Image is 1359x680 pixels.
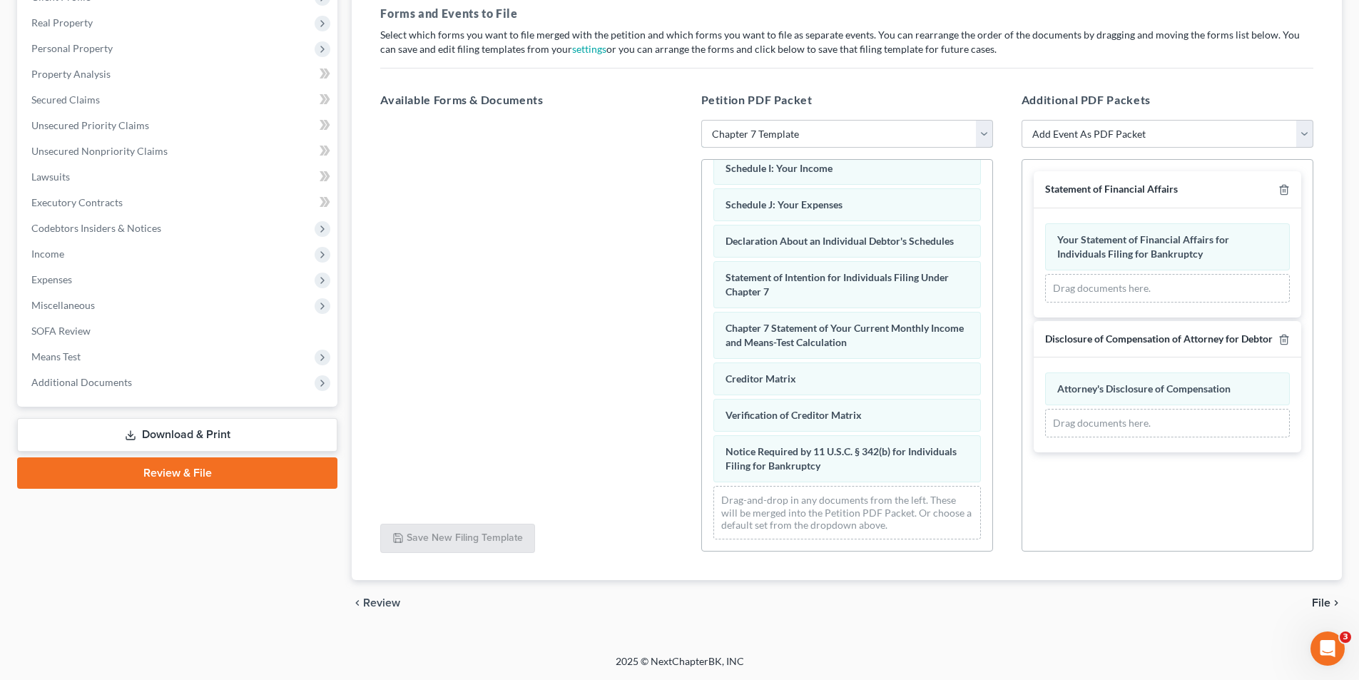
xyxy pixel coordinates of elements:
button: chevron_left Review [352,597,414,609]
span: Creditor Matrix [726,372,796,385]
span: Declaration About an Individual Debtor's Schedules [726,235,954,247]
p: Select which forms you want to file merged with the petition and which forms you want to file as ... [380,28,1313,56]
span: 3 [1340,631,1351,643]
h5: Additional PDF Packets [1022,91,1313,108]
span: Unsecured Nonpriority Claims [31,145,168,157]
a: Lawsuits [20,164,337,190]
span: Statement of Financial Affairs [1045,183,1178,195]
span: Real Property [31,16,93,29]
div: Drag-and-drop in any documents from the left. These will be merged into the Petition PDF Packet. ... [713,486,981,539]
span: SOFA Review [31,325,91,337]
span: Statement of Intention for Individuals Filing Under Chapter 7 [726,271,949,298]
a: Review & File [17,457,337,489]
h5: Forms and Events to File [380,5,1313,22]
div: Drag documents here. [1045,274,1290,303]
span: Your Statement of Financial Affairs for Individuals Filing for Bankruptcy [1057,233,1229,260]
span: Means Test [31,350,81,362]
span: Executory Contracts [31,196,123,208]
i: chevron_left [352,597,363,609]
span: Verification of Creditor Matrix [726,409,862,421]
span: Miscellaneous [31,299,95,311]
span: Schedule I: Your Income [726,162,833,174]
span: Chapter 7 Statement of Your Current Monthly Income and Means-Test Calculation [726,322,964,348]
span: Review [363,597,400,609]
span: Schedule J: Your Expenses [726,198,843,210]
a: Secured Claims [20,87,337,113]
span: Lawsuits [31,171,70,183]
span: Income [31,248,64,260]
a: Download & Print [17,418,337,452]
iframe: Intercom live chat [1310,631,1345,666]
span: Property Analysis [31,68,111,80]
span: Notice Required by 11 U.S.C. § 342(b) for Individuals Filing for Bankruptcy [726,445,957,472]
span: Expenses [31,273,72,285]
button: Save New Filing Template [380,524,535,554]
div: Drag documents here. [1045,409,1290,437]
span: Petition PDF Packet [701,93,813,106]
div: 2025 © NextChapterBK, INC [273,654,1086,680]
a: Unsecured Priority Claims [20,113,337,138]
i: chevron_right [1330,597,1342,609]
span: Disclosure of Compensation of Attorney for Debtor [1045,333,1273,345]
a: Unsecured Nonpriority Claims [20,138,337,164]
h5: Available Forms & Documents [380,91,672,108]
a: SOFA Review [20,318,337,344]
span: Personal Property [31,42,113,54]
span: Unsecured Priority Claims [31,119,149,131]
span: Secured Claims [31,93,100,106]
span: Additional Documents [31,376,132,388]
span: File [1312,597,1330,609]
a: settings [572,43,606,55]
a: Executory Contracts [20,190,337,215]
span: Attorney's Disclosure of Compensation [1057,382,1231,395]
span: Codebtors Insiders & Notices [31,222,161,234]
a: Property Analysis [20,61,337,87]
